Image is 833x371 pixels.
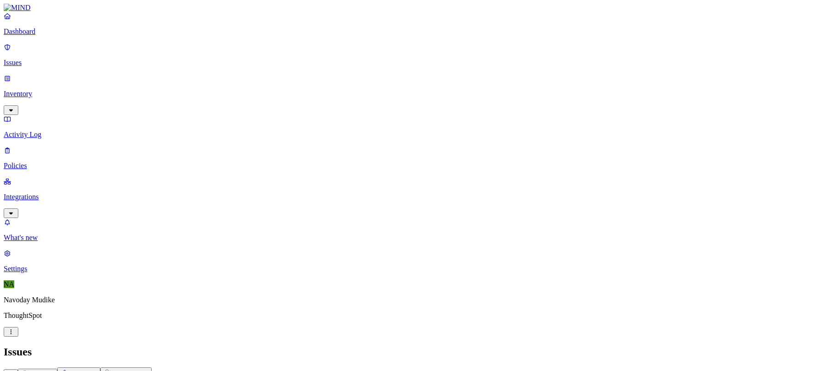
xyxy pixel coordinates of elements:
[4,27,829,36] p: Dashboard
[4,234,829,242] p: What's new
[4,115,829,139] a: Activity Log
[4,131,829,139] p: Activity Log
[4,59,829,67] p: Issues
[4,12,829,36] a: Dashboard
[4,177,829,217] a: Integrations
[4,249,829,273] a: Settings
[4,90,829,98] p: Inventory
[4,4,31,12] img: MIND
[4,280,14,288] span: NA
[4,265,829,273] p: Settings
[4,43,829,67] a: Issues
[4,4,829,12] a: MIND
[4,296,829,304] p: Navoday Mudike
[4,311,829,320] p: ThoughtSpot
[4,162,829,170] p: Policies
[4,74,829,114] a: Inventory
[4,193,829,201] p: Integrations
[4,146,829,170] a: Policies
[4,218,829,242] a: What's new
[4,346,829,358] h2: Issues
